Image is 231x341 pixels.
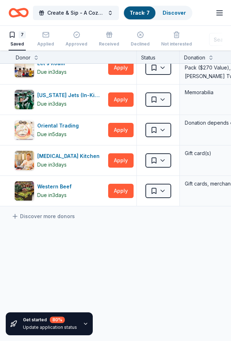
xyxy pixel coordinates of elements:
[108,123,134,137] button: Apply
[161,41,192,47] div: Not interested
[108,184,134,198] button: Apply
[37,121,82,130] div: Oriental Trading
[15,120,34,140] img: Image for Oriental Trading
[108,153,134,168] button: Apply
[161,28,192,51] button: Not interested
[99,41,119,47] div: Received
[131,41,150,47] div: Declined
[9,28,26,51] button: 7Saved
[50,317,65,323] div: 80 %
[66,41,87,47] div: Approved
[16,53,30,62] div: Donor
[37,28,54,51] button: Applied
[108,92,134,107] button: Apply
[23,325,77,330] div: Update application status
[15,181,34,201] img: Image for Western Beef
[14,58,105,78] button: Image for Let's RoamLet's RoamDue in3days
[130,10,150,16] a: Track· 7
[131,28,150,51] button: Declined
[37,182,74,191] div: Western Beef
[9,4,29,21] a: Home
[15,151,34,170] img: Image for Taste Buds Kitchen
[14,150,105,170] button: Image for Taste Buds Kitchen[MEDICAL_DATA] KitchenDue in3days
[123,6,192,20] button: Track· 7Discover
[19,31,26,38] div: 7
[14,181,105,201] button: Image for Western BeefWestern BeefDue in3days
[11,212,75,221] a: Discover more donors
[9,41,26,47] div: Saved
[66,28,87,51] button: Approved
[33,6,119,20] button: Create & Sip - A Cozy Cafe Experience
[37,191,67,200] div: Due in 3 days
[14,90,105,110] button: Image for New York Jets (In-Kind Donation)[US_STATE] Jets (In-Kind Donation)Due in3days
[37,160,67,169] div: Due in 3 days
[37,91,105,100] div: [US_STATE] Jets (In-Kind Donation)
[108,61,134,75] button: Apply
[15,58,34,77] img: Image for Let's Roam
[37,100,67,108] div: Due in 3 days
[37,130,67,139] div: Due in 5 days
[37,68,67,76] div: Due in 3 days
[99,28,119,51] button: Received
[37,152,102,160] div: [MEDICAL_DATA] Kitchen
[137,51,180,63] div: Status
[15,90,34,109] img: Image for New York Jets (In-Kind Donation)
[184,53,205,62] div: Donation
[14,120,105,140] button: Image for Oriental TradingOriental TradingDue in5days
[23,317,77,323] div: Get started
[163,10,186,16] a: Discover
[47,9,105,17] span: Create & Sip - A Cozy Cafe Experience
[37,41,54,47] div: Applied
